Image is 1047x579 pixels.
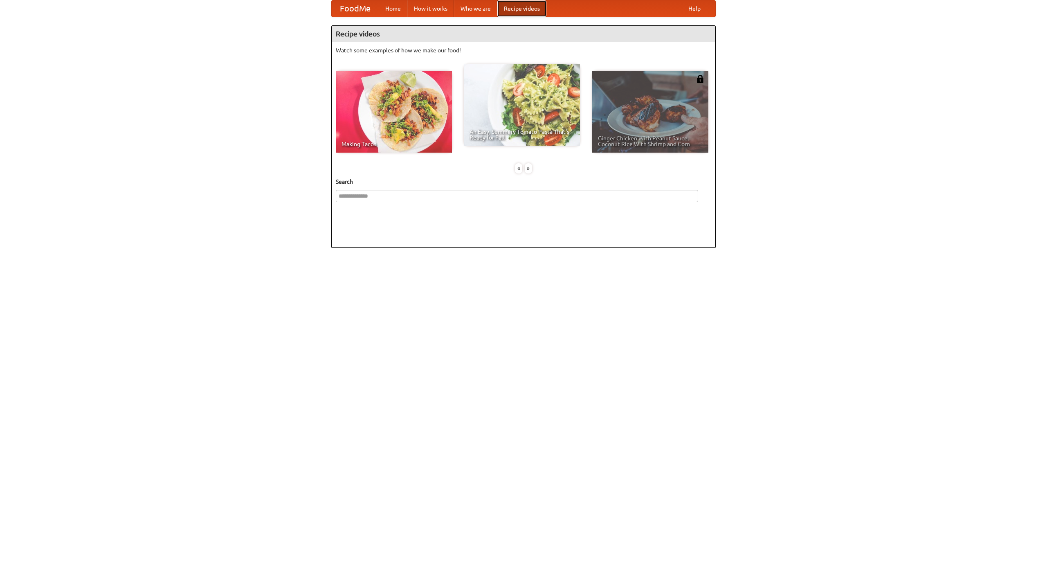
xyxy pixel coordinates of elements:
h4: Recipe videos [332,26,715,42]
a: An Easy, Summery Tomato Pasta That's Ready for Fall [464,64,580,146]
span: An Easy, Summery Tomato Pasta That's Ready for Fall [470,129,574,140]
img: 483408.png [696,75,704,83]
span: Making Tacos [342,141,446,147]
a: Who we are [454,0,497,17]
a: Home [379,0,407,17]
a: Recipe videos [497,0,546,17]
a: Making Tacos [336,71,452,153]
p: Watch some examples of how we make our food! [336,46,711,54]
h5: Search [336,178,711,186]
div: » [525,163,532,173]
a: FoodMe [332,0,379,17]
a: Help [682,0,707,17]
div: « [515,163,522,173]
a: How it works [407,0,454,17]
